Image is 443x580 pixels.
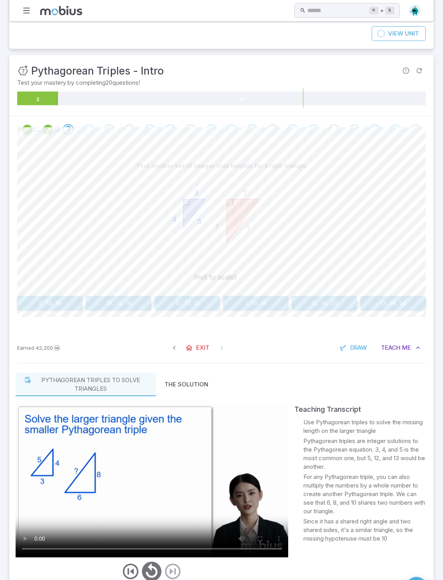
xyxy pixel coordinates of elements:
[226,124,237,135] div: Go to the next question
[36,344,53,352] span: 42,200
[31,63,164,78] h3: Pythagorean Triples - Intro
[104,124,115,135] div: Go to the next question
[194,189,199,197] text: 3
[246,224,250,233] text: ?
[369,7,378,14] kbd: ⌘
[196,343,209,352] span: Exit
[381,343,400,352] span: Teach
[303,418,427,435] p: Use Pythagorean triples to solve the missing length on the larger triangle
[287,124,298,135] div: Go to the next question
[399,64,413,77] span: Report an issue with the question
[349,124,360,135] div: Go to the next question
[17,344,61,352] p: Earn Mobius dollars to buy game boosters
[267,124,278,135] div: Go to the next question
[34,376,147,393] p: Pythagorean triples to solve triangles
[292,296,357,311] button: 12, 16, 20
[385,7,394,14] kbd: k
[376,340,426,355] button: TeachMe
[185,124,196,135] div: Go to the next question
[154,296,220,311] button: 10, 17, 19
[328,124,339,135] div: Go to the next question
[17,78,426,87] p: Test your mastery by completing 20 questions!
[215,222,219,230] text: ?
[360,296,426,311] button: 13, 18, 24
[194,273,237,281] text: (not to scale)
[409,5,421,16] img: octagon.svg
[390,124,401,135] div: Go to the next question
[215,341,229,355] span: On Latest Question
[124,124,135,135] div: Go to the next question
[410,124,421,135] div: Go to the next question
[388,29,403,38] span: View
[17,344,34,352] span: Earned
[413,64,426,77] span: Refresh Question
[372,26,426,41] a: ViewUnit
[22,124,33,135] div: Review your answer
[303,473,427,516] p: For any Pythagorean triple, you can also multiply the numbers by a whole number to create another...
[167,341,181,355] span: Previous Question
[308,124,319,135] div: Go to the next question
[243,189,247,197] text: ?
[197,217,202,225] text: 5
[43,124,53,135] div: Review your answer
[63,124,74,135] div: Go to the next question
[369,6,394,15] div: +
[369,124,380,135] div: Go to the next question
[156,373,217,396] button: The Solution
[247,124,258,135] div: Go to the next question
[402,343,411,352] span: Me
[405,29,419,38] span: Unit
[206,124,217,135] div: Go to the next question
[181,340,215,355] a: Exit
[350,343,367,352] span: Draw
[145,124,156,135] div: Go to the next question
[86,296,151,311] button: 13, 15, 18
[172,215,176,223] text: 4
[303,437,427,471] p: Pythagorean triples are integer solutions to the Pythagorean equation. 3, 4, and 5 is the most co...
[137,162,307,170] p: Find another set of integer side lengths for a right triangle
[335,340,372,355] button: Draw
[294,404,427,415] div: Teaching Transcript
[165,124,176,135] div: Go to the next question
[223,296,289,311] button: 7, 16, 16
[303,517,427,543] p: Since it has a shared right angle and two shared sides, it's a similar triangle, so the missing h...
[83,124,94,135] div: Go to the next question
[17,296,83,311] button: 9, 16, 16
